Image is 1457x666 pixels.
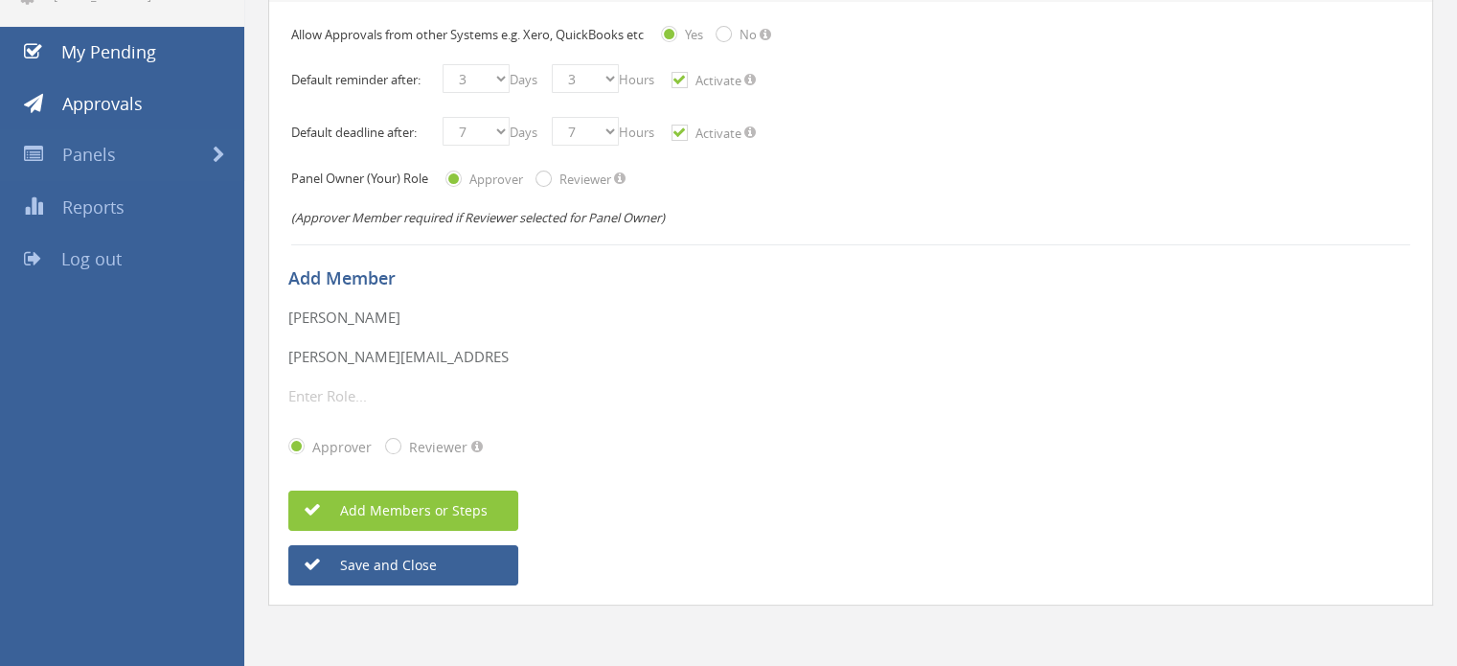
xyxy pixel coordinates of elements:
[307,438,372,457] label: Approver
[465,171,523,190] label: Approver
[288,383,509,408] input: Enter Role...
[443,124,654,141] span: Days Hours
[299,501,488,519] span: Add Members or Steps
[404,438,467,457] label: Reviewer
[291,170,428,187] span: Panel Owner (Your) Role
[291,71,425,89] p: Default reminder after:
[288,545,518,586] button: Save and Close
[680,26,703,45] label: Yes
[291,124,425,142] p: Default deadline after:
[555,171,611,190] label: Reviewer
[291,209,665,226] span: (Approver Member required if Reviewer selected for Panel Owner)
[288,305,509,330] input: Enter Name...
[443,71,654,88] span: Days Hours
[291,26,644,43] span: Allow Approvals from other Systems e.g. Xero, QuickBooks etc
[735,26,757,45] label: No
[62,143,116,166] span: Panels
[61,247,122,270] span: Log out
[288,344,509,369] input: Enter Email...
[288,491,518,531] button: Add Members or Steps
[62,92,143,115] span: Approvals
[62,195,125,218] span: Reports
[691,125,741,144] label: Activate
[288,269,1399,288] h5: Add Member
[691,72,741,91] label: Activate
[61,40,156,63] span: My Pending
